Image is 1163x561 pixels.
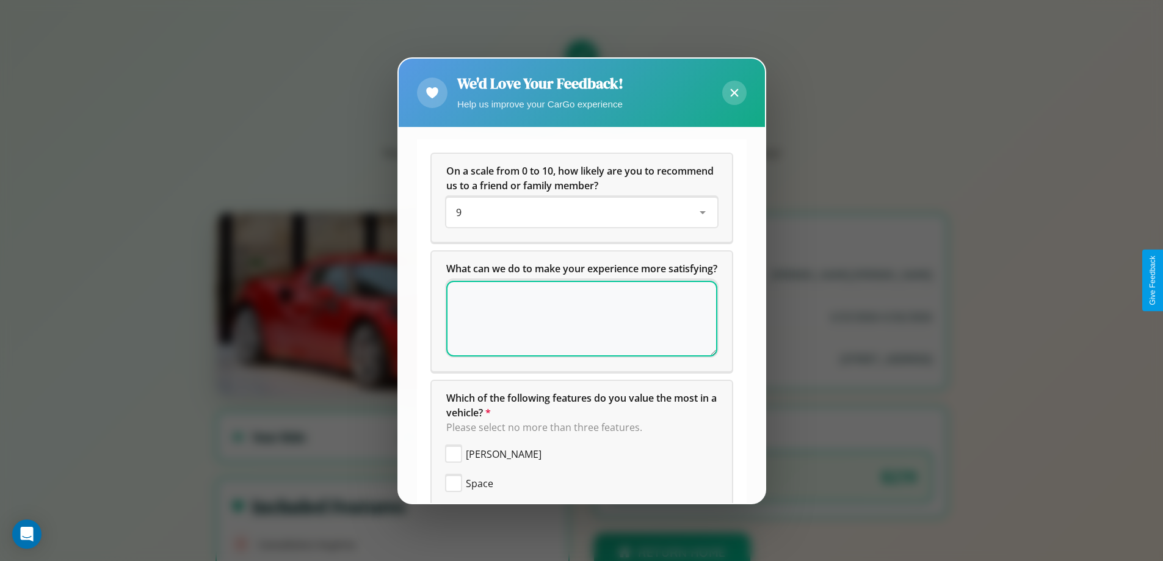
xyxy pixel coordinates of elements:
span: Please select no more than three features. [446,421,642,434]
span: [PERSON_NAME] [466,447,542,461]
span: What can we do to make your experience more satisfying? [446,262,717,275]
span: 9 [456,206,462,219]
p: Help us improve your CarGo experience [457,96,623,112]
h5: On a scale from 0 to 10, how likely are you to recommend us to a friend or family member? [446,164,717,193]
span: Space [466,476,493,491]
div: On a scale from 0 to 10, how likely are you to recommend us to a friend or family member? [446,198,717,227]
span: On a scale from 0 to 10, how likely are you to recommend us to a friend or family member? [446,164,716,192]
span: Which of the following features do you value the most in a vehicle? [446,391,719,419]
div: On a scale from 0 to 10, how likely are you to recommend us to a friend or family member? [432,154,732,242]
div: Open Intercom Messenger [12,519,42,549]
div: Give Feedback [1148,256,1157,305]
h2: We'd Love Your Feedback! [457,73,623,93]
